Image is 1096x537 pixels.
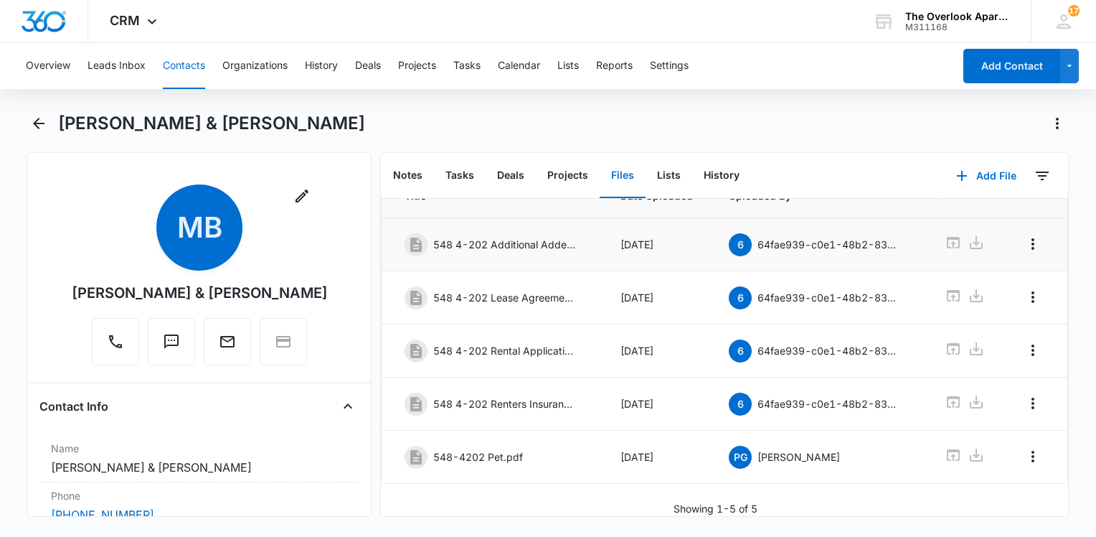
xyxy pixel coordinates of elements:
button: Email [204,318,251,365]
a: Email [204,340,251,352]
span: 6 [729,286,752,309]
span: 6 [729,393,752,416]
button: Lists [646,154,692,198]
button: Add File [942,159,1031,193]
p: 548 4-202 Lease Agreement.pdf [433,290,577,305]
div: Name[PERSON_NAME] & [PERSON_NAME] [39,435,359,482]
button: Overview [26,43,70,89]
button: Call [92,318,139,365]
button: Files [600,154,646,198]
p: 548-4202 Pet.pdf [433,449,523,464]
button: Tasks [434,154,486,198]
button: Overflow Menu [1021,286,1044,309]
button: Overflow Menu [1021,392,1044,415]
p: 64fae939-c0e1-48b2-8362-5020b578f76b [757,290,901,305]
p: 64fae939-c0e1-48b2-8362-5020b578f76b [757,237,901,252]
button: Back [27,112,49,135]
div: Phone[PHONE_NUMBER] [39,482,359,530]
a: Text [148,340,195,352]
span: 6 [729,340,752,363]
button: Close [336,395,359,418]
h4: Contact Info [39,398,108,415]
p: 64fae939-c0e1-48b2-8362-5020b578f76b [757,396,901,411]
button: History [692,154,751,198]
span: PG [729,446,752,469]
span: 17 [1068,5,1080,17]
div: notifications count [1068,5,1080,17]
a: [PHONE_NUMBER] [51,506,154,523]
td: [DATE] [603,218,712,271]
button: Text [148,318,195,365]
h1: [PERSON_NAME] & [PERSON_NAME] [58,113,365,134]
button: History [305,43,338,89]
button: Projects [536,154,600,198]
button: Reports [596,43,633,89]
button: Calendar [498,43,540,89]
button: Leads Inbox [88,43,146,89]
p: [PERSON_NAME] [757,449,840,464]
td: [DATE] [603,378,712,431]
span: MB [156,185,242,271]
label: Phone [51,488,348,503]
td: [DATE] [603,324,712,378]
button: Add Contact [963,49,1060,83]
button: Contacts [163,43,205,89]
button: Filters [1031,164,1054,187]
dd: [PERSON_NAME] & [PERSON_NAME] [51,459,348,476]
button: Organizations [222,43,288,89]
div: [PERSON_NAME] & [PERSON_NAME] [72,282,328,304]
label: Name [51,441,348,456]
p: 64fae939-c0e1-48b2-8362-5020b578f76b [757,343,901,358]
button: Tasks [453,43,481,89]
span: CRM [110,13,140,28]
button: Notes [382,154,434,198]
span: 6 [729,233,752,256]
button: Deals [355,43,381,89]
p: 548 4-202 Additional Addendums.pdf [433,237,577,252]
button: Overflow Menu [1021,233,1044,256]
button: Lists [557,43,579,89]
button: Settings [650,43,689,89]
p: Showing 1-5 of 5 [674,501,757,516]
button: Projects [398,43,436,89]
p: 548 4-202 Rental Applications.pdf [433,343,577,358]
button: Actions [1046,112,1069,135]
button: Overflow Menu [1021,339,1044,362]
a: Call [92,340,139,352]
button: Deals [486,154,536,198]
td: [DATE] [603,431,712,484]
div: account id [905,22,1010,32]
button: Overflow Menu [1021,445,1044,468]
p: 548 4-202 Renters Insurance.pdf [433,396,577,411]
div: account name [905,11,1010,22]
td: [DATE] [603,271,712,324]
